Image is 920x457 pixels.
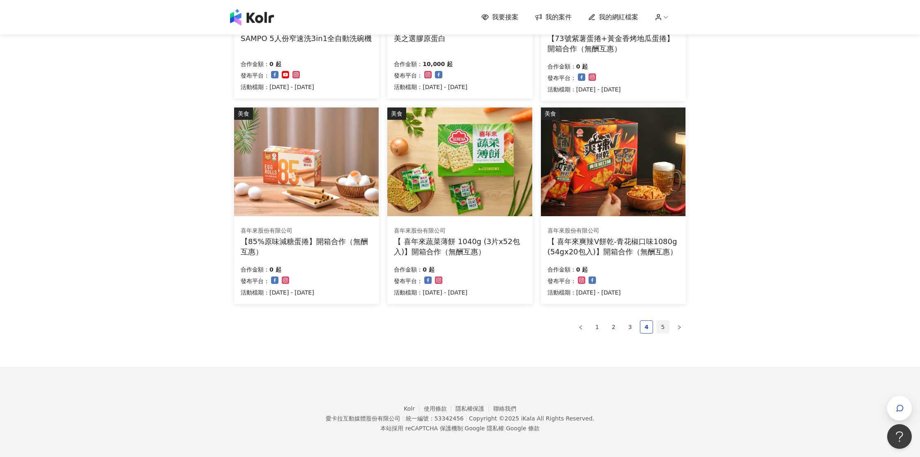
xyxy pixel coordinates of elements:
span: 本站採用 reCAPTCHA 保護機制 [380,423,539,433]
p: 0 起 [423,265,435,274]
button: right [673,320,686,334]
div: 【 喜年來蔬菜薄餅 1040g (3片x52包入)】開箱合作（無酬互惠） [394,236,526,257]
div: SAMPO 5人份窄速洗3in1全自動洗碗機 [241,33,372,43]
p: 合作金額： [394,265,423,274]
p: 0 起 [576,62,588,71]
p: 活動檔期：[DATE] - [DATE] [394,288,467,297]
a: 3 [624,321,636,333]
p: 0 起 [269,265,281,274]
div: 美之選膠原蛋白 [394,33,446,43]
p: 發布平台： [394,276,423,286]
li: Previous Page [574,320,587,334]
a: 5 [657,321,669,333]
a: 我的案件 [535,13,572,22]
li: 1 [591,320,604,334]
p: 活動檔期：[DATE] - [DATE] [547,288,621,297]
span: right [677,325,682,330]
div: 美食 [541,107,560,120]
li: 2 [607,320,620,334]
span: 我的網紅檔案 [599,13,638,22]
a: 2 [607,321,620,333]
iframe: Help Scout Beacon - Open [887,424,912,449]
p: 合作金額： [241,59,269,69]
li: 3 [623,320,637,334]
a: 使用條款 [424,405,456,412]
p: 活動檔期：[DATE] - [DATE] [547,85,621,94]
a: Google 隱私權 [465,425,504,432]
p: 合作金額： [241,265,269,274]
img: 喜年來蔬菜薄餅 1040g (3片x52包入 [387,107,532,216]
li: 5 [656,320,669,334]
span: | [465,415,467,422]
div: 【85%原味減糖蛋捲】開箱合作（無酬互惠） [241,236,373,257]
div: 【 喜年來爽辣V餅乾-青花椒口味1080g (54gx20包入)】開箱合作（無酬互惠） [547,236,679,257]
a: 1 [591,321,603,333]
p: 發布平台： [547,276,576,286]
div: 愛卡拉互動媒體股份有限公司 [326,415,400,422]
p: 發布平台： [241,276,269,286]
span: | [463,425,465,432]
a: 聯絡我們 [493,405,516,412]
div: 喜年來股份有限公司 [241,227,372,235]
img: 85%原味減糖蛋捲 [234,107,379,216]
div: 【73號紫薯蛋捲+黃金香烤地瓜蛋捲】開箱合作（無酬互惠） [547,33,679,54]
img: logo [230,9,274,25]
li: 4 [640,320,653,334]
a: 4 [640,321,653,333]
a: 隱私權保護 [455,405,493,412]
p: 發布平台： [547,73,576,83]
p: 合作金額： [547,265,576,274]
p: 合作金額： [547,62,576,71]
div: 喜年來股份有限公司 [394,227,525,235]
span: 我要接案 [492,13,518,22]
a: Kolr [404,405,423,412]
a: 我的網紅檔案 [588,13,638,22]
img: 喜年來爽辣V餅乾-青花椒口味1080g (54gx20包入) [541,107,685,216]
a: iKala [521,415,535,422]
a: 我要接案 [481,13,518,22]
span: | [402,415,404,422]
div: 喜年來股份有限公司 [547,227,679,235]
p: 10,000 起 [423,59,453,69]
div: 美食 [387,107,406,120]
div: 美食 [234,107,253,120]
p: 0 起 [269,59,281,69]
a: Google 條款 [506,425,540,432]
li: Next Page [673,320,686,334]
p: 活動檔期：[DATE] - [DATE] [394,82,467,92]
p: 合作金額： [394,59,423,69]
span: left [578,325,583,330]
div: 統一編號：53342456 [406,415,464,422]
div: Copyright © 2025 All Rights Reserved. [469,415,594,422]
p: 發布平台： [394,71,423,80]
span: | [504,425,506,432]
p: 0 起 [576,265,588,274]
span: 我的案件 [545,13,572,22]
p: 活動檔期：[DATE] - [DATE] [241,288,314,297]
button: left [574,320,587,334]
p: 活動檔期：[DATE] - [DATE] [241,82,314,92]
p: 發布平台： [241,71,269,80]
